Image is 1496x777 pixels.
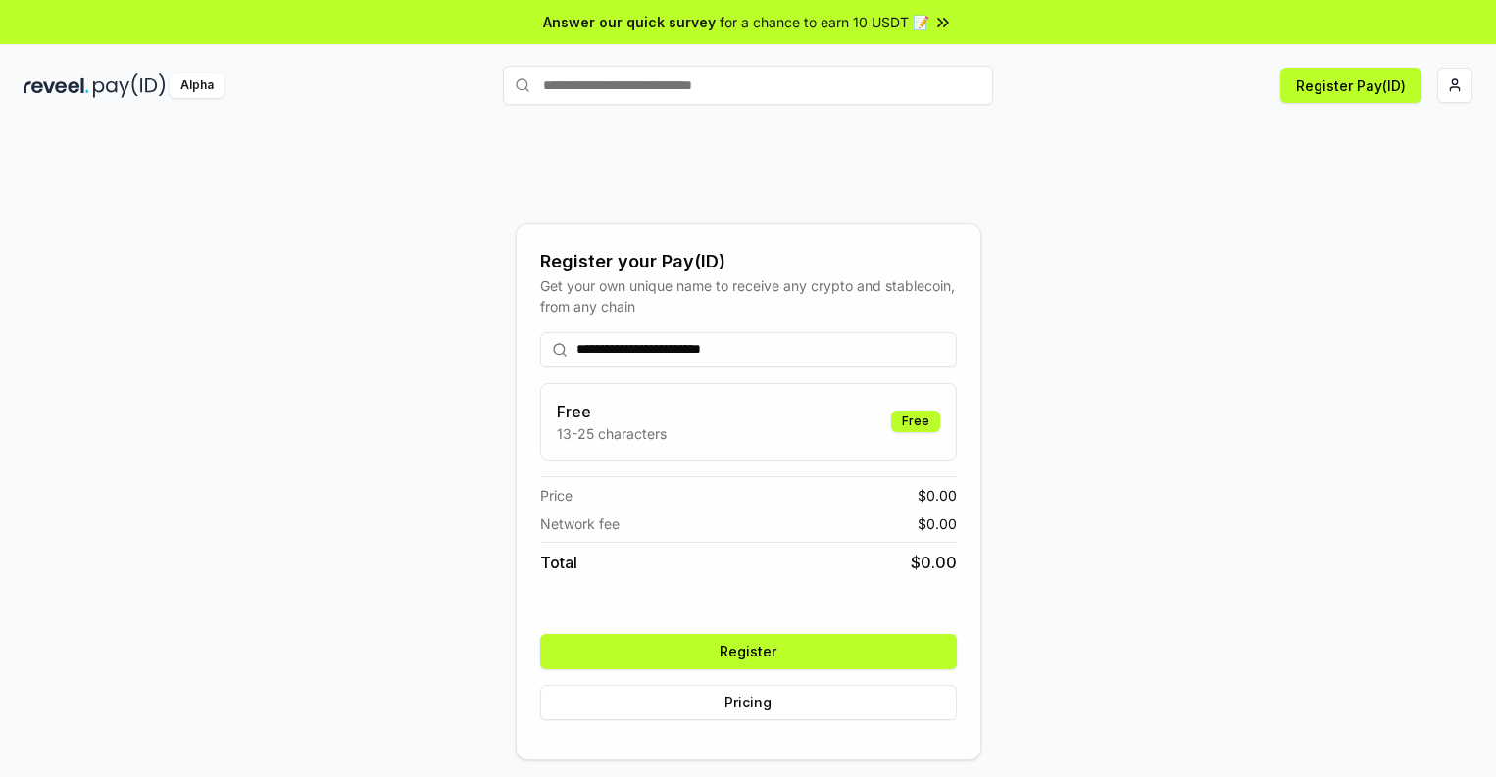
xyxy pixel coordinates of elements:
[557,400,667,423] h3: Free
[24,73,89,98] img: reveel_dark
[1280,68,1421,103] button: Register Pay(ID)
[918,485,957,506] span: $ 0.00
[540,275,957,316] div: Get your own unique name to receive any crypto and stablecoin, from any chain
[720,12,929,32] span: for a chance to earn 10 USDT 📝
[540,551,577,574] span: Total
[540,685,957,720] button: Pricing
[543,12,716,32] span: Answer our quick survey
[540,248,957,275] div: Register your Pay(ID)
[891,411,940,432] div: Free
[93,73,166,98] img: pay_id
[918,513,957,534] span: $ 0.00
[557,423,667,444] p: 13-25 characters
[540,485,573,506] span: Price
[170,73,224,98] div: Alpha
[540,513,620,534] span: Network fee
[540,634,957,669] button: Register
[911,551,957,574] span: $ 0.00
